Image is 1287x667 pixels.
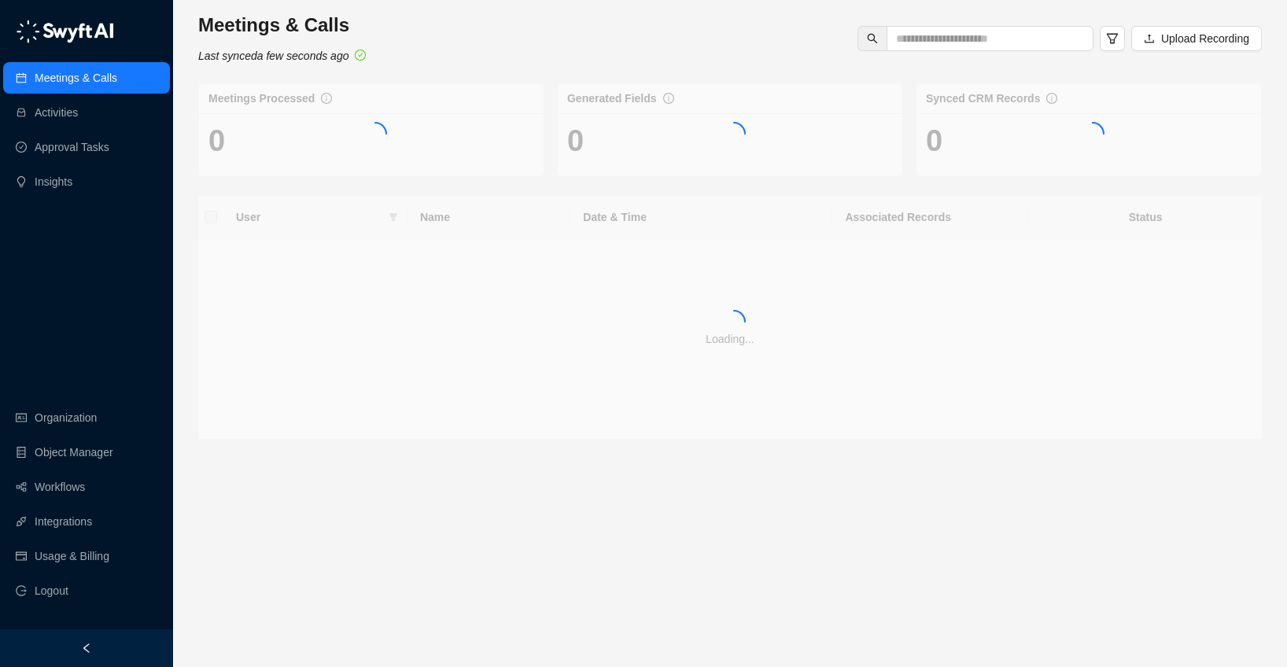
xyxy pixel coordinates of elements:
[16,20,114,43] img: logo-05li4sbe.png
[1131,26,1262,51] button: Upload Recording
[718,306,750,337] span: loading
[867,33,878,44] span: search
[35,131,109,163] a: Approval Tasks
[35,506,92,537] a: Integrations
[1106,32,1119,45] span: filter
[718,119,750,150] span: loading
[35,62,117,94] a: Meetings & Calls
[198,50,348,62] i: Last synced a few seconds ago
[360,119,391,150] span: loading
[16,585,27,596] span: logout
[1077,119,1108,150] span: loading
[35,437,113,468] a: Object Manager
[35,471,85,503] a: Workflows
[35,402,97,433] a: Organization
[35,575,68,606] span: Logout
[81,643,92,654] span: left
[198,13,366,38] h3: Meetings & Calls
[1144,33,1155,44] span: upload
[355,50,366,61] span: check-circle
[1161,30,1249,47] span: Upload Recording
[35,540,109,572] a: Usage & Billing
[35,166,72,197] a: Insights
[35,97,78,128] a: Activities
